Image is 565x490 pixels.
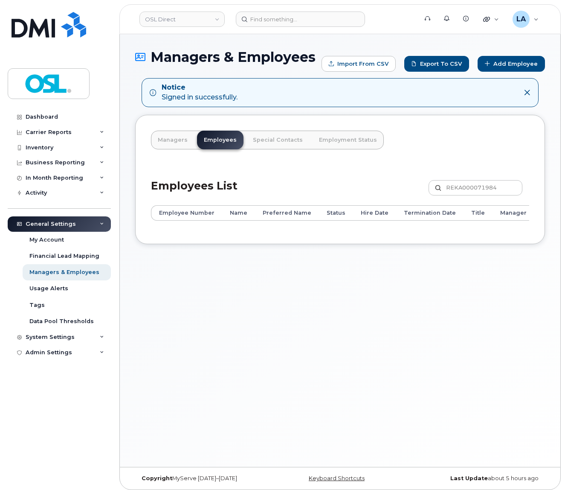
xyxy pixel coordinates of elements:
div: Signed in successfully. [162,83,238,102]
form: Import from CSV [322,56,396,72]
strong: Notice [162,83,238,93]
a: Export to CSV [404,56,469,72]
th: Title [464,205,493,221]
div: about 5 hours ago [409,475,545,482]
a: Keyboard Shortcuts [309,475,365,481]
strong: Last Update [450,475,488,481]
th: Manager [493,205,534,221]
th: Termination Date [396,205,464,221]
th: Hire Date [353,205,396,221]
div: MyServe [DATE]–[DATE] [135,475,272,482]
th: Status [319,205,353,221]
th: Name [222,205,255,221]
h1: Managers & Employees [135,50,317,64]
a: Managers [151,131,194,149]
th: Preferred Name [255,205,319,221]
a: Add Employee [478,56,545,72]
th: Employee Number [151,205,222,221]
h2: Employees List [151,180,238,205]
a: Employment Status [312,131,384,149]
a: Employees [197,131,243,149]
a: Special Contacts [246,131,310,149]
strong: Copyright [142,475,172,481]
